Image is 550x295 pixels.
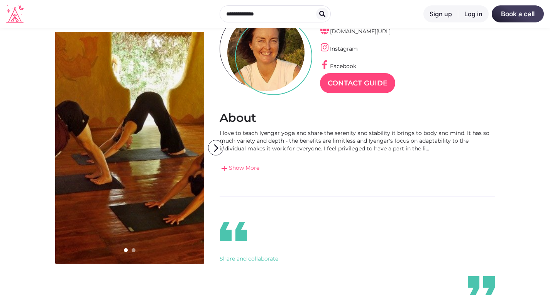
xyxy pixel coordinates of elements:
a: Instagram [320,45,358,52]
a: addShow More [220,164,495,173]
h2: About [220,111,495,125]
div: Share and collaborate [220,255,495,263]
a: [DOMAIN_NAME][URL] [320,28,391,35]
i: arrow_forward_ios [208,140,224,156]
div: I love to teach Iyengar yoga and share the serenity and stability it brings to body and mind. It ... [220,129,495,152]
a: Log in [458,5,489,22]
a: Book a call [492,5,544,22]
a: Sign up [423,5,458,22]
a: Facebook [320,63,356,70]
span: add [220,164,229,173]
a: Contact Guide [320,73,395,93]
i: format_quote [210,220,257,243]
